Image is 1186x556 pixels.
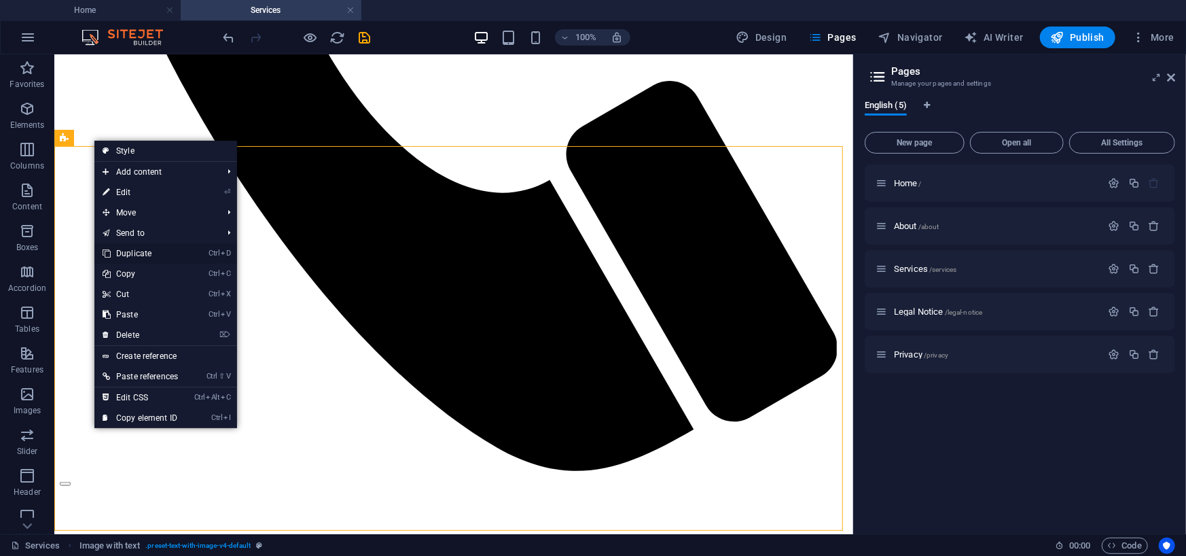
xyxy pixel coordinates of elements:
[894,178,922,188] span: Click to open page
[226,372,230,381] i: V
[891,77,1148,90] h3: Manage your pages and settings
[10,160,44,171] p: Columns
[14,487,41,498] p: Header
[731,27,793,48] div: Design (Ctrl+Alt+Y)
[1126,27,1180,48] button: More
[94,408,186,428] a: CtrlICopy element ID
[219,372,225,381] i: ⇧
[611,31,623,44] i: On resize automatically adjust zoom level to fit chosen device.
[890,222,1102,230] div: About/about
[890,264,1102,273] div: Services/services
[1075,139,1169,147] span: All Settings
[94,284,186,305] a: CtrlXCut
[919,180,922,188] span: /
[181,3,361,18] h4: Services
[891,65,1175,77] h2: Pages
[970,132,1064,154] button: Open all
[257,542,263,549] i: This element is a customizable preset
[11,364,43,375] p: Features
[918,223,939,230] span: /about
[10,79,44,90] p: Favorites
[330,30,346,46] i: Reload page
[94,366,186,387] a: Ctrl⇧VPaste references
[894,349,948,360] span: Click to open page
[1109,263,1120,275] div: Settings
[1128,177,1140,189] div: Duplicate
[219,330,230,339] i: ⌦
[894,307,982,317] span: Click to open page
[94,223,217,243] a: Send to
[79,538,263,554] nav: breadcrumb
[357,30,373,46] i: Save (Ctrl+S)
[924,351,948,359] span: /privacy
[8,283,46,294] p: Accordion
[803,27,861,48] button: Pages
[94,305,186,325] a: CtrlVPaste
[1149,349,1160,360] div: Remove
[1149,263,1160,275] div: Remove
[221,29,237,46] button: undo
[221,290,230,298] i: X
[221,393,230,402] i: C
[1055,538,1091,554] h6: Session time
[736,31,787,44] span: Design
[871,139,958,147] span: New page
[94,346,237,366] a: Create reference
[94,162,217,182] span: Add content
[1128,306,1140,317] div: Duplicate
[1128,263,1140,275] div: Duplicate
[221,249,230,258] i: D
[865,101,1175,126] div: Language Tabs
[212,413,223,422] i: Ctrl
[1040,27,1115,48] button: Publish
[1109,220,1120,232] div: Settings
[1128,220,1140,232] div: Duplicate
[1128,349,1140,360] div: Duplicate
[890,350,1102,359] div: Privacy/privacy
[17,446,38,457] p: Slider
[1069,538,1090,554] span: 00 00
[206,393,220,402] i: Alt
[10,120,45,131] p: Elements
[357,29,373,46] button: save
[976,139,1058,147] span: Open all
[221,269,230,278] i: C
[865,132,965,154] button: New page
[94,182,186,203] a: ⏎Edit
[873,27,948,48] button: Navigator
[894,264,956,274] span: Click to open page
[1051,31,1104,44] span: Publish
[79,538,140,554] span: Click to select. Double-click to edit
[302,29,319,46] button: Click here to leave preview mode and continue editing
[224,188,230,196] i: ⏎
[16,242,39,253] p: Boxes
[94,325,186,345] a: ⌦Delete
[929,266,956,273] span: /services
[945,309,983,316] span: /legal-notice
[1069,132,1175,154] button: All Settings
[1108,538,1142,554] span: Code
[808,31,856,44] span: Pages
[209,249,220,258] i: Ctrl
[209,290,220,298] i: Ctrl
[206,372,217,381] i: Ctrl
[223,413,230,422] i: I
[865,97,907,116] span: English (5)
[94,141,237,161] a: Style
[1109,306,1120,317] div: Settings
[1149,220,1160,232] div: Remove
[194,393,205,402] i: Ctrl
[965,31,1024,44] span: AI Writer
[94,243,186,264] a: CtrlDDuplicate
[555,29,603,46] button: 100%
[890,307,1102,316] div: Legal Notice/legal-notice
[1159,538,1175,554] button: Usercentrics
[1109,177,1120,189] div: Settings
[14,405,41,416] p: Images
[12,201,42,212] p: Content
[731,27,793,48] button: Design
[209,269,220,278] i: Ctrl
[329,29,346,46] button: reload
[221,30,237,46] i: Undo: change_data (Ctrl+Z)
[575,29,597,46] h6: 100%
